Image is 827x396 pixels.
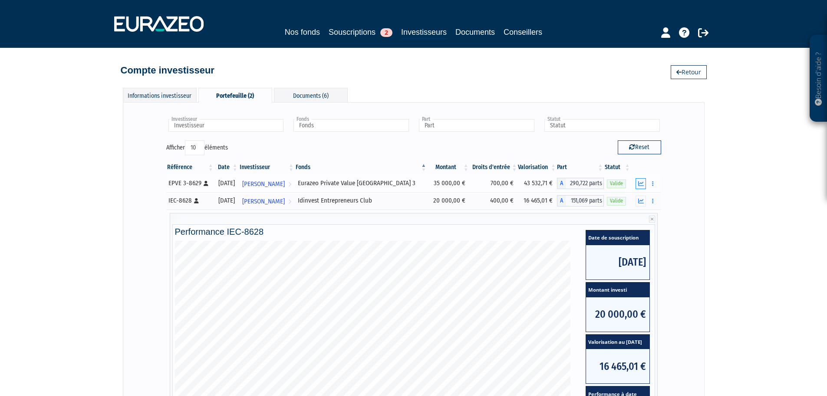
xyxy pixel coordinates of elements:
span: [PERSON_NAME] [242,176,285,192]
a: [PERSON_NAME] [239,175,295,192]
a: Conseillers [504,26,542,38]
td: 35 000,00 € [427,175,469,192]
th: Fonds: activer pour trier la colonne par ordre d&eacute;croissant [295,160,427,175]
span: Valide [607,197,626,205]
div: A - Idinvest Entrepreneurs Club [557,195,604,206]
th: Référence : activer pour trier la colonne par ordre croissant [166,160,214,175]
button: Reset [618,140,661,154]
div: Informations investisseur [123,88,197,102]
td: 16 465,01 € [518,192,557,210]
td: 400,00 € [470,192,518,210]
div: Eurazeo Private Value [GEOGRAPHIC_DATA] 3 [298,179,424,188]
th: Valorisation: activer pour trier la colonne par ordre croissant [518,160,557,175]
span: 16 465,01 € [586,349,649,383]
th: Montant: activer pour trier la colonne par ordre croissant [427,160,469,175]
a: Retour [671,65,707,79]
th: Date: activer pour trier la colonne par ordre croissant [214,160,239,175]
span: [PERSON_NAME] [242,193,285,210]
a: Nos fonds [285,26,320,38]
div: Idinvest Entrepreneurs Club [298,196,424,205]
a: [PERSON_NAME] [239,192,295,210]
h4: Performance IEC-8628 [175,227,652,236]
div: EPVE 3-8629 [168,179,211,188]
span: 2 [380,28,392,37]
div: A - Eurazeo Private Value Europe 3 [557,178,604,189]
span: A [557,195,566,206]
h4: Compte investisseur [121,65,214,76]
i: [Français] Personne physique [194,198,199,203]
i: Voir l'investisseur [288,176,291,192]
span: 290,722 parts [566,178,604,189]
td: 43 532,71 € [518,175,557,192]
label: Afficher éléments [166,140,228,155]
a: Documents [455,26,495,38]
div: Documents (6) [274,88,348,102]
i: [Français] Personne physique [204,181,208,186]
span: Valide [607,180,626,188]
span: Montant investi [586,283,649,297]
select: Afficheréléments [185,140,204,155]
div: [DATE] [217,179,236,188]
th: Statut : activer pour trier la colonne par ordre croissant [604,160,631,175]
span: 151,069 parts [566,195,604,206]
div: [DATE] [217,196,236,205]
th: Investisseur: activer pour trier la colonne par ordre croissant [239,160,295,175]
a: Investisseurs [401,26,447,40]
a: Souscriptions2 [329,26,392,38]
span: Valorisation au [DATE] [586,335,649,349]
span: 20 000,00 € [586,297,649,332]
div: IEC-8628 [168,196,211,205]
img: 1732889491-logotype_eurazeo_blanc_rvb.png [114,16,204,32]
th: Droits d'entrée: activer pour trier la colonne par ordre croissant [470,160,518,175]
i: Voir l'investisseur [288,193,291,210]
span: A [557,178,566,189]
p: Besoin d'aide ? [814,40,824,118]
th: Part: activer pour trier la colonne par ordre croissant [557,160,604,175]
td: 20 000,00 € [427,192,469,210]
span: [DATE] [586,245,649,280]
div: Portefeuille (2) [198,88,272,103]
td: 700,00 € [470,175,518,192]
span: Date de souscription [586,230,649,245]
